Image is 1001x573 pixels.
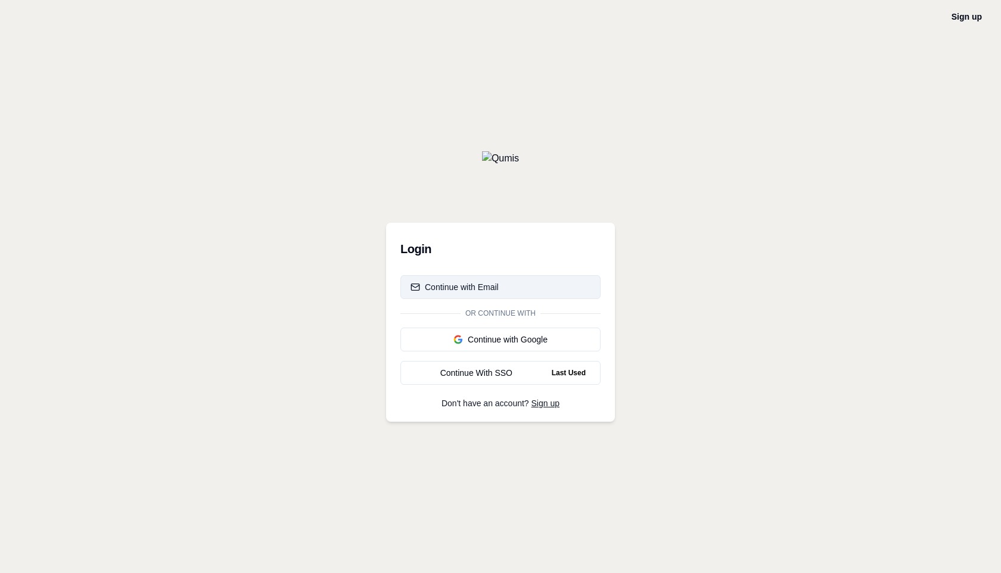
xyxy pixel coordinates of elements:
h3: Login [400,237,601,261]
div: Continue with Google [411,334,590,345]
div: Continue with Email [411,281,499,293]
div: Continue With SSO [411,367,542,379]
span: Or continue with [461,309,540,318]
a: Sign up [531,398,559,408]
a: Sign up [952,12,982,21]
button: Continue with Google [400,328,601,351]
img: Qumis [482,151,519,166]
p: Don't have an account? [400,399,601,407]
span: Last Used [547,366,590,380]
button: Continue with Email [400,275,601,299]
a: Continue With SSOLast Used [400,361,601,385]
